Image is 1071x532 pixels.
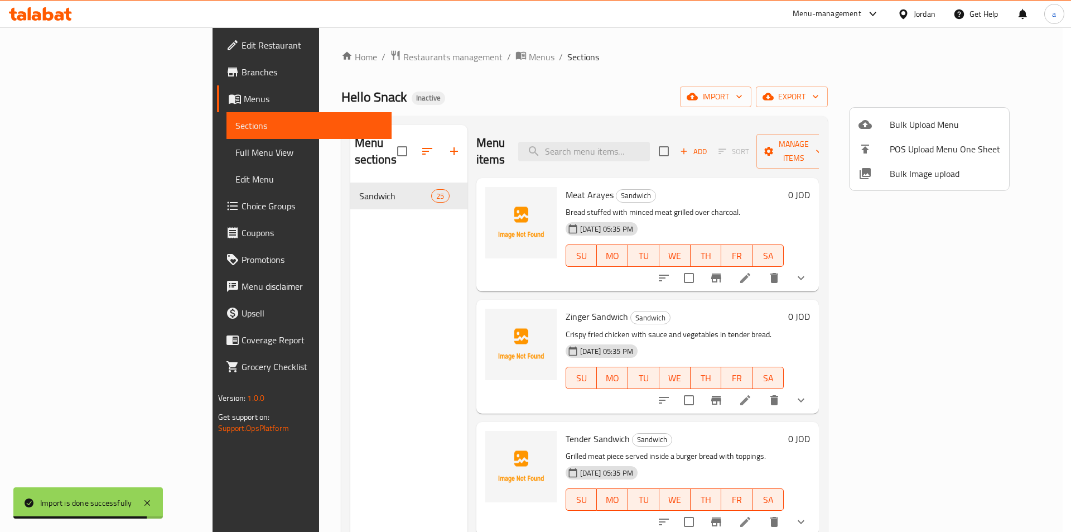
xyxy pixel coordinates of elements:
span: Bulk Upload Menu [890,118,1000,131]
span: Bulk Image upload [890,167,1000,180]
li: POS Upload Menu One Sheet [850,137,1009,161]
span: POS Upload Menu One Sheet [890,142,1000,156]
li: Upload bulk menu [850,112,1009,137]
div: Import is done successfully [40,497,132,509]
